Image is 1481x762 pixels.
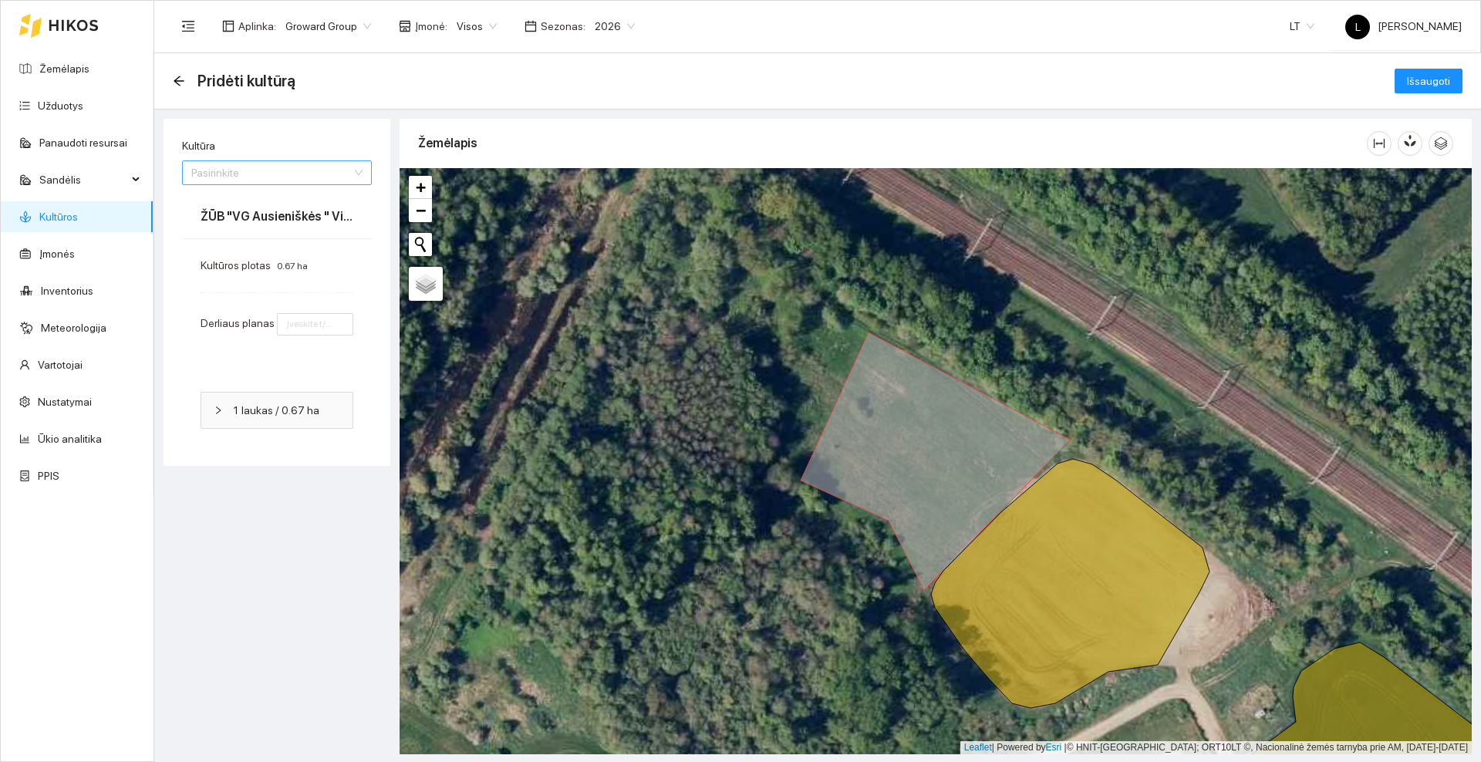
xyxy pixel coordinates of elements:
[457,15,497,38] span: Visos
[38,359,83,371] a: Vartotojai
[39,248,75,260] a: Įmonės
[595,15,635,38] span: 2026
[409,233,432,256] button: Initiate a new search
[201,259,271,271] span: Kultūros plotas
[39,137,127,149] a: Panaudoti resursai
[181,19,195,33] span: menu-fold
[191,161,352,184] input: Kultūra
[418,121,1367,165] div: Žemėlapis
[277,313,353,335] input: Įveskite t/Ha
[285,15,371,38] span: Groward Group
[201,194,353,238] div: ŽŪB "VG Ausieniškės " Vievis
[399,20,411,32] span: shop
[222,20,234,32] span: layout
[38,396,92,408] a: Nustatymai
[173,11,204,42] button: menu-fold
[409,199,432,222] a: Zoom out
[1290,15,1314,38] span: LT
[1407,72,1450,89] span: Išsaugoti
[416,177,426,197] span: +
[525,20,537,32] span: calendar
[182,138,215,154] label: Kultūra
[409,176,432,199] a: Zoom in
[39,211,78,223] a: Kultūros
[38,99,83,112] a: Užduotys
[173,75,185,88] div: Atgal
[39,62,89,75] a: Žemėlapis
[38,470,59,482] a: PPIS
[201,317,275,329] span: Derliaus planas
[277,261,308,271] span: 0.67 ha
[214,406,223,415] span: right
[1064,742,1067,753] span: |
[1046,742,1062,753] a: Esri
[41,285,93,297] a: Inventorius
[1367,131,1392,156] button: column-width
[238,18,276,35] span: Aplinka :
[415,18,447,35] span: Įmonė :
[41,322,106,334] a: Meteorologija
[38,433,102,445] a: Ūkio analitika
[39,164,127,195] span: Sandėlis
[416,201,426,220] span: −
[1395,69,1462,93] button: Išsaugoti
[173,75,185,87] span: arrow-left
[964,742,992,753] a: Leaflet
[197,69,295,93] span: Pridėti kultūrą
[409,267,443,301] a: Layers
[1355,15,1361,39] span: L
[541,18,585,35] span: Sezonas :
[960,741,1472,754] div: | Powered by © HNIT-[GEOGRAPHIC_DATA]; ORT10LT ©, Nacionalinė žemės tarnyba prie AM, [DATE]-[DATE]
[232,402,340,419] span: 1 laukas / 0.67 ha
[201,393,353,428] div: 1 laukas / 0.67 ha
[1368,137,1391,150] span: column-width
[1345,20,1462,32] span: [PERSON_NAME]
